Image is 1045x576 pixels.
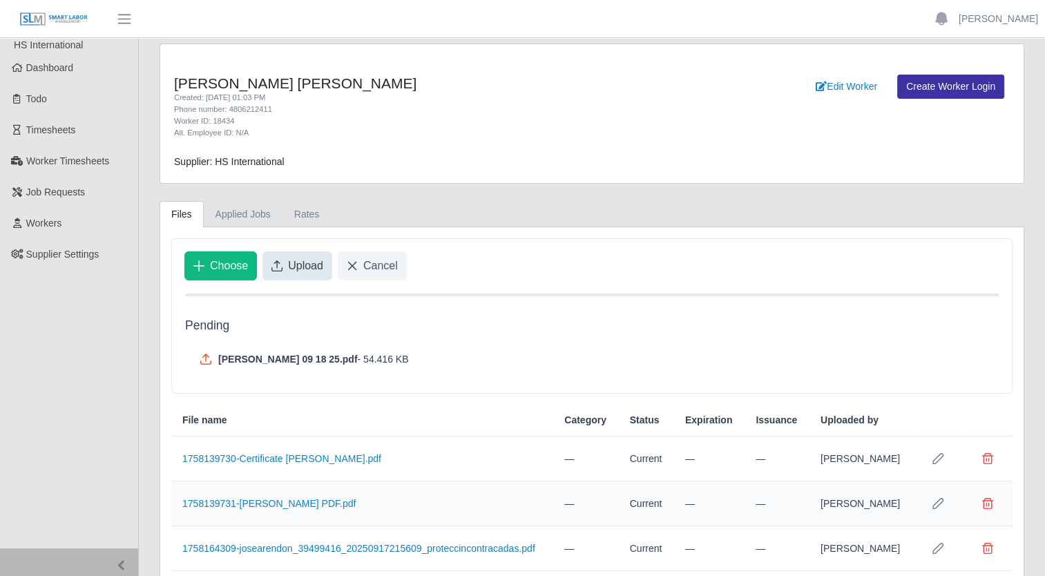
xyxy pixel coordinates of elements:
[26,155,109,166] span: Worker Timesheets
[262,251,332,280] button: Upload
[282,201,332,228] a: Rates
[685,413,732,428] span: Expiration
[619,526,674,571] td: Current
[174,75,653,92] h4: [PERSON_NAME] [PERSON_NAME]
[619,436,674,481] td: Current
[553,436,618,481] td: —
[174,156,285,167] span: Supplier: HS International
[174,115,653,127] div: Worker ID: 18434
[809,481,913,526] td: [PERSON_NAME]
[174,104,653,115] div: Phone number: 4806212411
[174,92,653,104] div: Created: [DATE] 01:03 PM
[218,352,358,366] span: [PERSON_NAME] 09 18 25.pdf
[674,436,745,481] td: —
[924,490,952,517] button: Row Edit
[809,436,913,481] td: [PERSON_NAME]
[182,543,535,554] a: 1758164309-josearendon_39499416_20250917215609_proteccincontracadas.pdf
[26,124,76,135] span: Timesheets
[807,75,886,99] a: Edit Worker
[619,481,674,526] td: Current
[185,318,999,333] h5: Pending
[630,413,660,428] span: Status
[26,93,47,104] span: Todo
[756,413,797,428] span: Issuance
[924,445,952,472] button: Row Edit
[745,436,809,481] td: —
[959,12,1038,26] a: [PERSON_NAME]
[184,251,257,280] button: Choose
[182,498,356,509] a: 1758139731-[PERSON_NAME] PDF.pdf
[358,352,409,366] span: - 54.416 KB
[174,127,653,139] div: Alt. Employee ID: N/A
[26,62,74,73] span: Dashboard
[564,413,606,428] span: Category
[924,535,952,562] button: Row Edit
[553,526,618,571] td: —
[204,201,282,228] a: Applied Jobs
[745,481,809,526] td: —
[160,201,204,228] a: Files
[26,186,86,198] span: Job Requests
[182,413,227,428] span: File name
[674,526,745,571] td: —
[182,453,381,464] a: 1758139730-Certificate [PERSON_NAME].pdf
[974,535,1001,562] button: Delete file
[897,75,1004,99] a: Create Worker Login
[26,249,99,260] span: Supplier Settings
[553,481,618,526] td: —
[338,251,407,280] button: Cancel
[14,39,83,50] span: HS International
[974,445,1001,472] button: Delete file
[674,481,745,526] td: —
[363,258,398,274] span: Cancel
[288,258,323,274] span: Upload
[19,12,88,27] img: SLM Logo
[809,526,913,571] td: [PERSON_NAME]
[210,258,248,274] span: Choose
[821,413,879,428] span: Uploaded by
[745,526,809,571] td: —
[974,490,1001,517] button: Delete file
[26,218,62,229] span: Workers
